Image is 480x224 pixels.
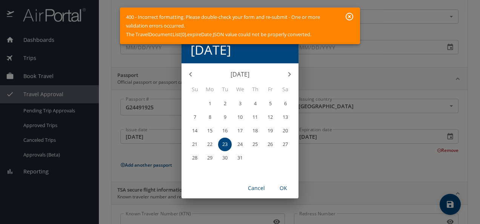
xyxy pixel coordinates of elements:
[233,138,247,151] button: 24
[203,138,217,151] button: 22
[252,142,258,147] p: 25
[218,85,232,94] span: Tu
[218,151,232,165] button: 30
[126,10,336,42] div: 400 - Incorrect formatting. Please double-check your form and re-submit - One or more validation ...
[207,128,212,133] p: 15
[248,138,262,151] button: 25
[237,142,243,147] p: 24
[188,151,202,165] button: 28
[278,85,292,94] span: Sa
[222,155,228,160] p: 30
[247,184,265,193] span: Cancel
[268,142,273,147] p: 26
[237,128,243,133] p: 17
[194,115,196,120] p: 7
[222,142,228,147] p: 23
[263,124,277,138] button: 19
[188,124,202,138] button: 14
[271,181,295,195] button: OK
[278,138,292,151] button: 27
[200,70,280,79] p: [DATE]
[263,138,277,151] button: 26
[188,85,202,94] span: Su
[203,85,217,94] span: Mo
[252,115,258,120] p: 11
[268,128,273,133] p: 19
[218,124,232,138] button: 16
[188,110,202,124] button: 7
[218,97,232,110] button: 2
[283,142,288,147] p: 27
[233,85,247,94] span: We
[192,155,197,160] p: 28
[263,97,277,110] button: 5
[203,97,217,110] button: 1
[188,138,202,151] button: 21
[233,151,247,165] button: 31
[203,151,217,165] button: 29
[203,110,217,124] button: 8
[278,97,292,110] button: 6
[224,101,226,106] p: 2
[283,128,288,133] p: 20
[284,101,287,106] p: 6
[263,85,277,94] span: Fr
[233,110,247,124] button: 10
[237,155,243,160] p: 31
[203,124,217,138] button: 15
[263,110,277,124] button: 12
[283,115,288,120] p: 13
[269,101,272,106] p: 5
[192,142,197,147] p: 21
[254,101,257,106] p: 4
[278,110,292,124] button: 13
[248,124,262,138] button: 18
[218,110,232,124] button: 9
[252,128,258,133] p: 18
[224,115,226,120] p: 9
[244,181,268,195] button: Cancel
[218,138,232,151] button: 23
[191,42,231,58] button: [DATE]
[222,128,228,133] p: 16
[192,128,197,133] p: 14
[207,155,212,160] p: 29
[268,115,273,120] p: 12
[248,97,262,110] button: 4
[274,184,292,193] span: OK
[239,101,242,106] p: 3
[233,124,247,138] button: 17
[248,85,262,94] span: Th
[278,124,292,138] button: 20
[237,115,243,120] p: 10
[209,115,211,120] p: 8
[233,97,247,110] button: 3
[248,110,262,124] button: 11
[209,101,211,106] p: 1
[207,142,212,147] p: 22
